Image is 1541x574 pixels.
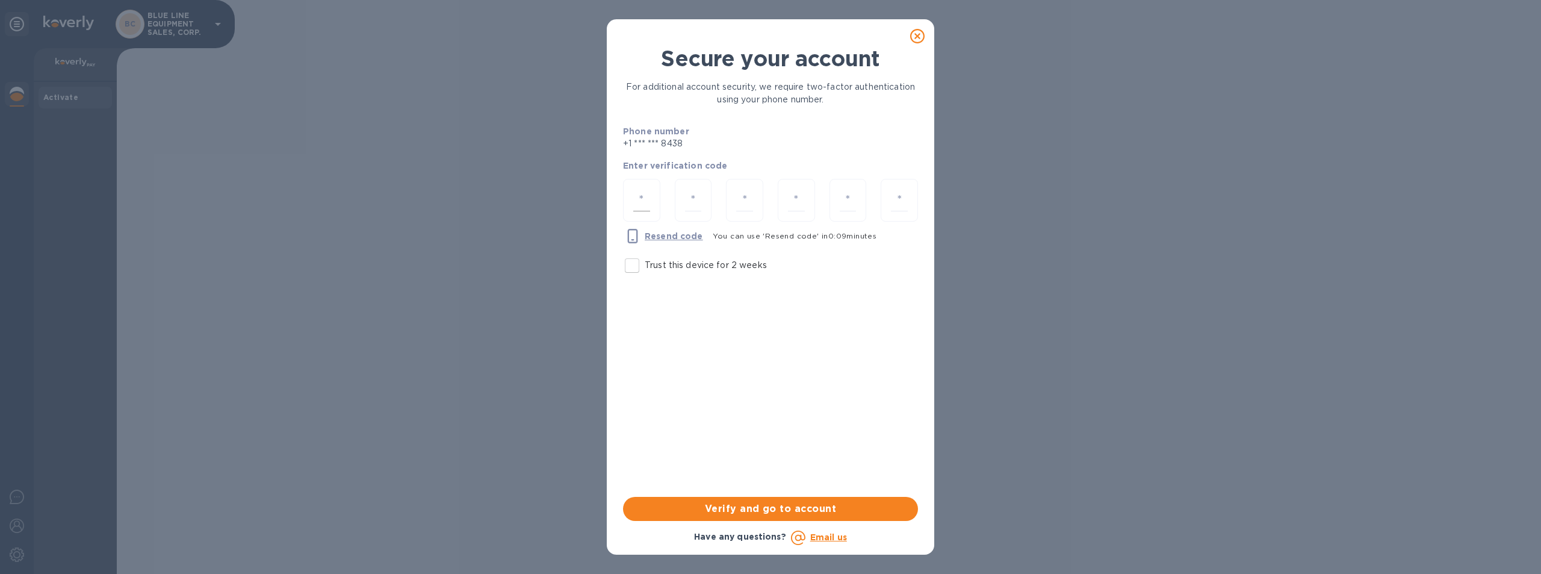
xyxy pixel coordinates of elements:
u: Resend code [645,231,703,241]
b: Have any questions? [694,532,786,541]
h1: Secure your account [623,46,918,71]
span: You can use 'Resend code' in 0 : 09 minutes [713,231,877,240]
a: Email us [810,532,847,542]
p: Enter verification code [623,160,918,172]
span: Verify and go to account [633,502,908,516]
button: Verify and go to account [623,497,918,521]
p: Trust this device for 2 weeks [645,259,767,272]
p: For additional account security, we require two-factor authentication using your phone number. [623,81,918,106]
b: Phone number [623,126,689,136]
